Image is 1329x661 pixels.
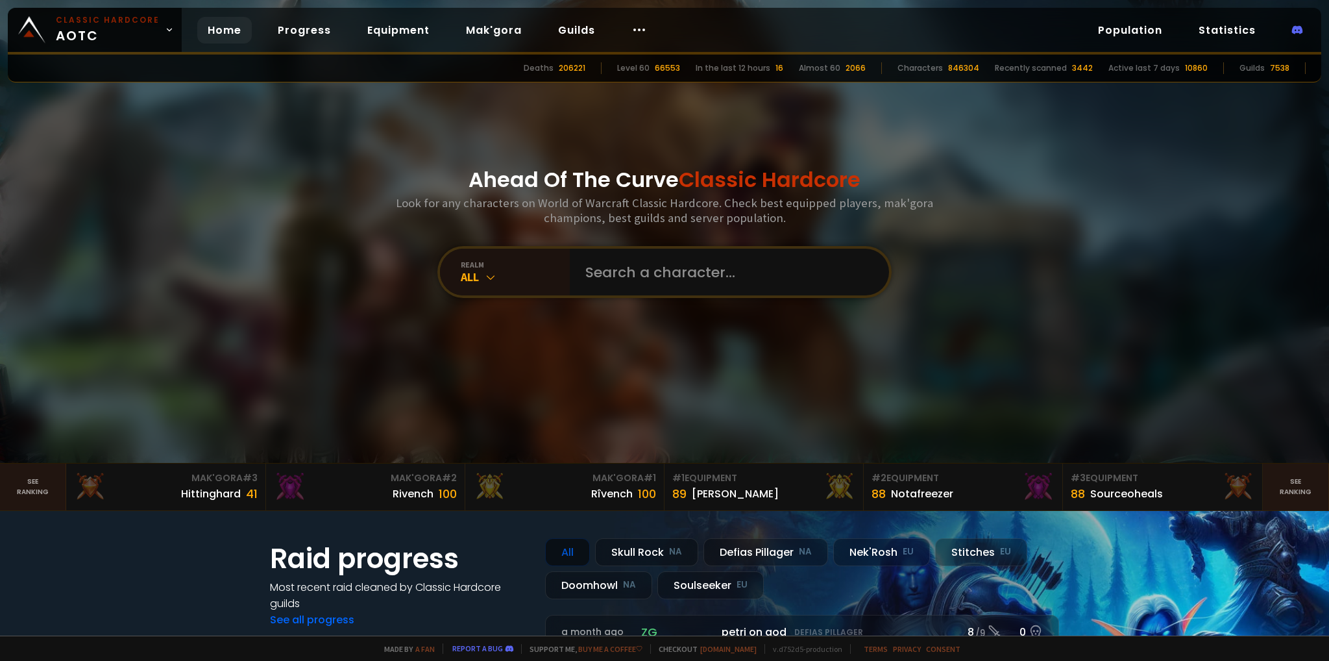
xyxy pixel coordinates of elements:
div: Almost 60 [799,62,840,74]
div: Equipment [672,471,855,485]
a: Classic HardcoreAOTC [8,8,182,52]
div: 3442 [1072,62,1093,74]
span: # 1 [644,471,656,484]
div: Rivench [393,486,433,502]
a: Guilds [548,17,605,44]
a: Seeranking [1263,464,1329,510]
div: 89 [672,485,687,503]
a: Statistics [1188,17,1266,44]
small: Classic Hardcore [56,14,160,26]
span: Support me, [521,644,642,654]
span: AOTC [56,14,160,45]
small: NA [799,545,812,558]
span: # 3 [243,471,258,484]
div: Soulseeker [657,571,764,599]
h1: Raid progress [270,538,530,579]
a: Privacy [893,644,921,654]
h3: Look for any characters on World of Warcraft Classic Hardcore. Check best equipped players, mak'g... [391,195,938,225]
a: Terms [864,644,888,654]
div: Nek'Rosh [833,538,930,566]
div: Mak'Gora [274,471,457,485]
span: v. d752d5 - production [764,644,842,654]
div: Recently scanned [995,62,1067,74]
a: [DOMAIN_NAME] [700,644,757,654]
small: EU [1000,545,1011,558]
div: 2066 [846,62,866,74]
div: Equipment [872,471,1055,485]
a: See all progress [270,612,354,627]
div: Characters [897,62,943,74]
div: 846304 [948,62,979,74]
div: 100 [638,485,656,503]
small: EU [903,545,914,558]
span: # 2 [872,471,886,484]
div: All [545,538,590,566]
a: Buy me a coffee [578,644,642,654]
div: 7538 [1270,62,1289,74]
a: Mak'gora [456,17,532,44]
span: # 2 [442,471,457,484]
span: Made by [376,644,435,654]
div: 88 [1071,485,1085,503]
a: Mak'Gora#1Rîvench100 [465,464,664,510]
div: 88 [872,485,886,503]
div: Equipment [1071,471,1254,485]
a: Mak'Gora#3Hittinghard41 [66,464,265,510]
h1: Ahead Of The Curve [469,164,860,195]
div: In the last 12 hours [696,62,770,74]
div: 41 [246,485,258,503]
div: All [461,269,570,284]
small: NA [623,579,636,592]
a: a fan [415,644,435,654]
div: realm [461,260,570,269]
a: Home [197,17,252,44]
div: Hittinghard [181,486,241,502]
div: Deaths [524,62,554,74]
div: Defias Pillager [703,538,828,566]
div: 206221 [559,62,585,74]
div: [PERSON_NAME] [692,486,779,502]
div: 66553 [655,62,680,74]
a: #3Equipment88Sourceoheals [1063,464,1262,510]
div: Active last 7 days [1108,62,1180,74]
span: # 1 [672,471,685,484]
span: Classic Hardcore [679,165,860,194]
a: #1Equipment89[PERSON_NAME] [664,464,864,510]
div: Rîvench [591,486,633,502]
div: 10860 [1185,62,1208,74]
a: Consent [926,644,960,654]
div: Stitches [935,538,1027,566]
h4: Most recent raid cleaned by Classic Hardcore guilds [270,579,530,612]
div: Mak'Gora [74,471,257,485]
a: #2Equipment88Notafreezer [864,464,1063,510]
a: a month agozgpetri on godDefias Pillager8 /90 [545,615,1059,649]
a: Report a bug [452,643,503,653]
div: Guilds [1239,62,1265,74]
small: NA [669,545,682,558]
a: Population [1088,17,1173,44]
div: Doomhowl [545,571,652,599]
div: Sourceoheals [1090,486,1163,502]
input: Search a character... [578,249,873,295]
a: Progress [267,17,341,44]
small: EU [737,579,748,592]
div: 100 [439,485,457,503]
div: Notafreezer [891,486,953,502]
div: Mak'Gora [473,471,656,485]
div: Level 60 [617,62,650,74]
a: Equipment [357,17,440,44]
div: Skull Rock [595,538,698,566]
span: Checkout [650,644,757,654]
span: # 3 [1071,471,1086,484]
div: 16 [775,62,783,74]
a: Mak'Gora#2Rivench100 [266,464,465,510]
